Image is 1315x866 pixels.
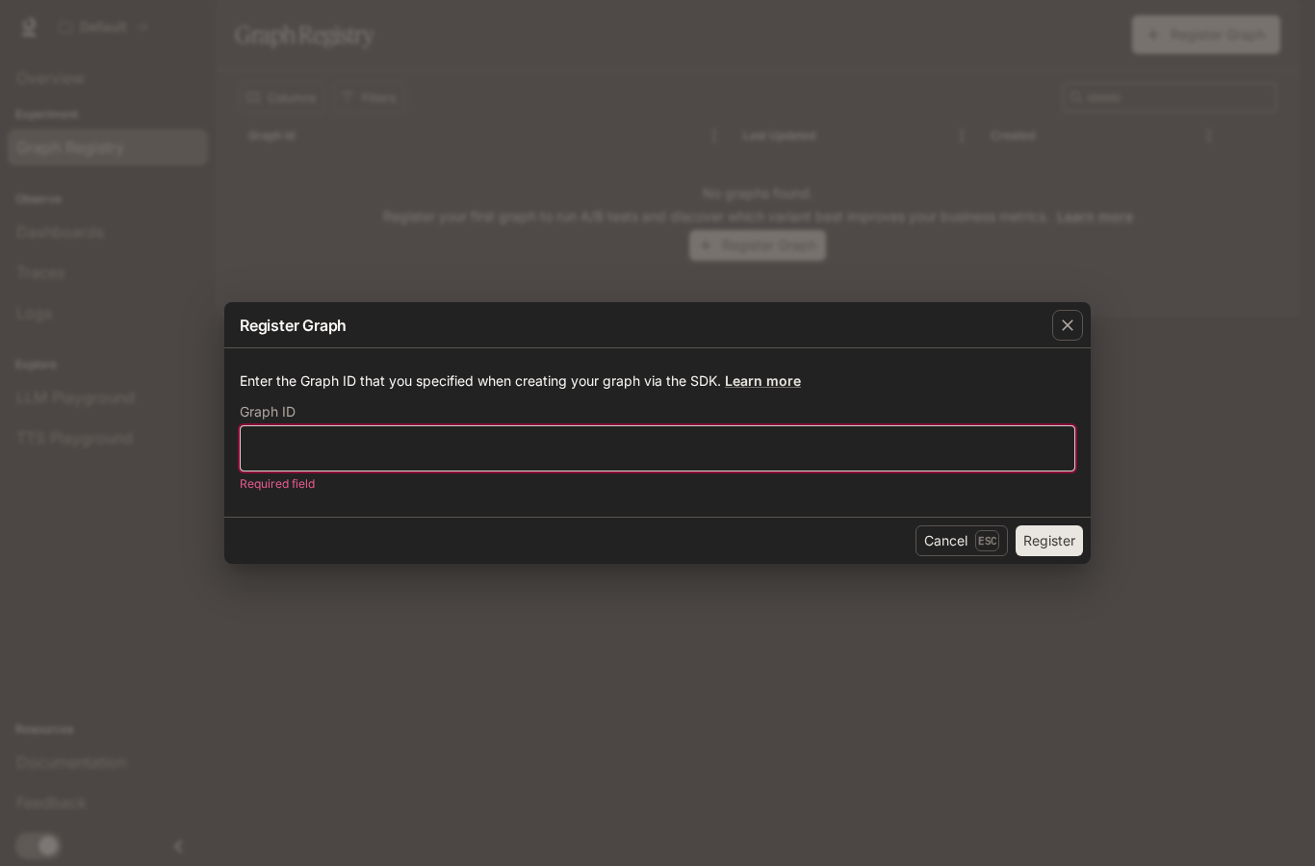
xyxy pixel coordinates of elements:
[240,314,347,337] p: Register Graph
[240,371,1075,391] p: Enter the Graph ID that you specified when creating your graph via the SDK.
[975,530,999,551] p: Esc
[1016,525,1083,556] button: Register
[240,474,1062,494] p: Required field
[725,372,801,389] a: Learn more
[240,405,296,419] p: Graph ID
[915,525,1008,556] button: CancelEsc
